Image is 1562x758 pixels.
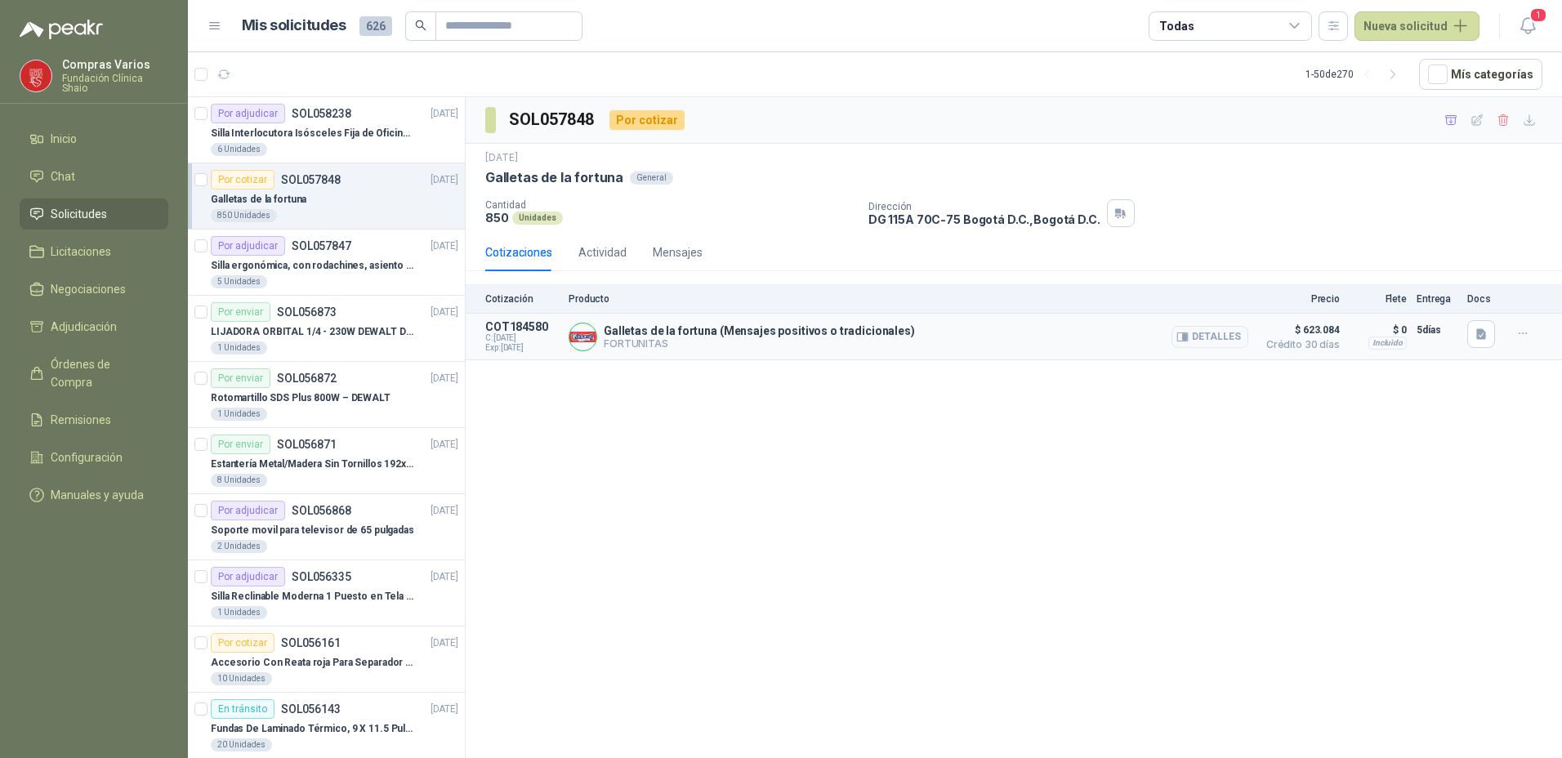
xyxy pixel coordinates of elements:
span: Chat [51,167,75,185]
p: Rotomartillo SDS Plus 800W – DEWALT [211,390,390,406]
p: [DATE] [431,106,458,122]
div: Cotizaciones [485,243,552,261]
p: Docs [1467,293,1500,305]
span: Exp: [DATE] [485,343,559,353]
div: Todas [1159,17,1194,35]
a: Por adjudicarSOL057847[DATE] Silla ergonómica, con rodachines, asiento ajustable en altura, espal... [188,230,465,296]
span: search [415,20,426,31]
div: Por adjudicar [211,567,285,586]
div: 10 Unidades [211,672,272,685]
a: Por enviarSOL056873[DATE] LIJADORA ORBITAL 1/4 - 230W DEWALT DWE6411-B31 Unidades [188,296,465,362]
a: Por adjudicarSOL056868[DATE] Soporte movil para televisor de 65 pulgadas2 Unidades [188,494,465,560]
img: Logo peakr [20,20,103,39]
p: Accesorio Con Reata roja Para Separador De Fila [211,655,414,671]
p: FORTUNITAS [604,337,915,350]
a: Configuración [20,442,168,473]
div: 1 Unidades [211,606,267,619]
div: Mensajes [653,243,703,261]
span: Negociaciones [51,280,126,298]
a: Chat [20,161,168,192]
p: SOL057847 [292,240,351,252]
div: Por adjudicar [211,501,285,520]
button: 1 [1513,11,1542,41]
p: Silla ergonómica, con rodachines, asiento ajustable en altura, espaldar alto, [211,258,414,274]
button: Nueva solicitud [1354,11,1479,41]
p: [DATE] [431,239,458,254]
span: Adjudicación [51,318,117,336]
p: SOL056335 [292,571,351,582]
div: 5 Unidades [211,275,267,288]
p: 850 [485,211,509,225]
p: [DATE] [485,150,518,166]
p: SOL056161 [281,637,341,649]
p: [DATE] [431,305,458,320]
a: Por enviarSOL056872[DATE] Rotomartillo SDS Plus 800W – DEWALT1 Unidades [188,362,465,428]
div: 20 Unidades [211,738,272,751]
div: 1 Unidades [211,408,267,421]
p: Compras Varios [62,59,168,70]
span: Crédito 30 días [1258,340,1340,350]
img: Company Logo [20,60,51,91]
a: Órdenes de Compra [20,349,168,398]
p: [DATE] [431,371,458,386]
p: Galletas de la fortuna (Mensajes positivos o tradicionales) [604,324,915,337]
a: Por cotizarSOL057848[DATE] Galletas de la fortuna850 Unidades [188,163,465,230]
span: Remisiones [51,411,111,429]
p: $ 0 [1350,320,1407,340]
p: [DATE] [431,172,458,188]
a: Inicio [20,123,168,154]
p: Precio [1258,293,1340,305]
h3: SOL057848 [509,107,596,132]
div: 850 Unidades [211,209,277,222]
div: Por adjudicar [211,236,285,256]
button: Mís categorías [1419,59,1542,90]
p: [DATE] [431,569,458,585]
span: Órdenes de Compra [51,355,153,391]
a: Por enviarSOL056871[DATE] Estantería Metal/Madera Sin Tornillos 192x100x50 cm 5 Niveles Gris8 Uni... [188,428,465,494]
p: SOL056871 [277,439,337,450]
div: Por enviar [211,302,270,322]
p: Cantidad [485,199,855,211]
a: Por adjudicarSOL056335[DATE] Silla Reclinable Moderna 1 Puesto en Tela Mecánica Praxis Elite Livi... [188,560,465,626]
div: Incluido [1368,337,1407,350]
a: Licitaciones [20,236,168,267]
p: [DATE] [431,635,458,651]
p: DG 115A 70C-75 Bogotá D.C. , Bogotá D.C. [868,212,1100,226]
p: LIJADORA ORBITAL 1/4 - 230W DEWALT DWE6411-B3 [211,324,414,340]
p: Flete [1350,293,1407,305]
span: $ 623.084 [1258,320,1340,340]
p: Fundación Clínica Shaio [62,74,168,93]
div: Por enviar [211,368,270,388]
p: Soporte movil para televisor de 65 pulgadas [211,523,414,538]
a: Por adjudicarSOL058238[DATE] Silla Interlocutora Isósceles Fija de Oficina Tela Negra Just Home C... [188,97,465,163]
p: Fundas De Laminado Térmico, 9 X 11.5 Pulgadas [211,721,414,737]
p: SOL056143 [281,703,341,715]
p: Dirección [868,201,1100,212]
div: 8 Unidades [211,474,267,487]
a: Solicitudes [20,198,168,230]
div: Por enviar [211,435,270,454]
p: Galletas de la fortuna [211,192,306,207]
p: Entrega [1417,293,1457,305]
p: Cotización [485,293,559,305]
div: Por adjudicar [211,104,285,123]
span: Manuales y ayuda [51,486,144,504]
span: Configuración [51,448,123,466]
p: SOL056873 [277,306,337,318]
p: SOL056872 [277,372,337,384]
div: General [630,172,673,185]
div: Por cotizar [211,633,274,653]
p: SOL057848 [281,174,341,185]
p: 5 días [1417,320,1457,340]
div: 1 - 50 de 270 [1305,61,1406,87]
a: Manuales y ayuda [20,479,168,511]
p: [DATE] [431,503,458,519]
p: Silla Interlocutora Isósceles Fija de Oficina Tela Negra Just Home Collection [211,126,414,141]
p: [DATE] [431,702,458,717]
span: 1 [1529,7,1547,23]
a: Por cotizarSOL056161[DATE] Accesorio Con Reata roja Para Separador De Fila10 Unidades [188,626,465,693]
span: C: [DATE] [485,333,559,343]
span: Licitaciones [51,243,111,261]
p: SOL056868 [292,505,351,516]
p: [DATE] [431,437,458,453]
